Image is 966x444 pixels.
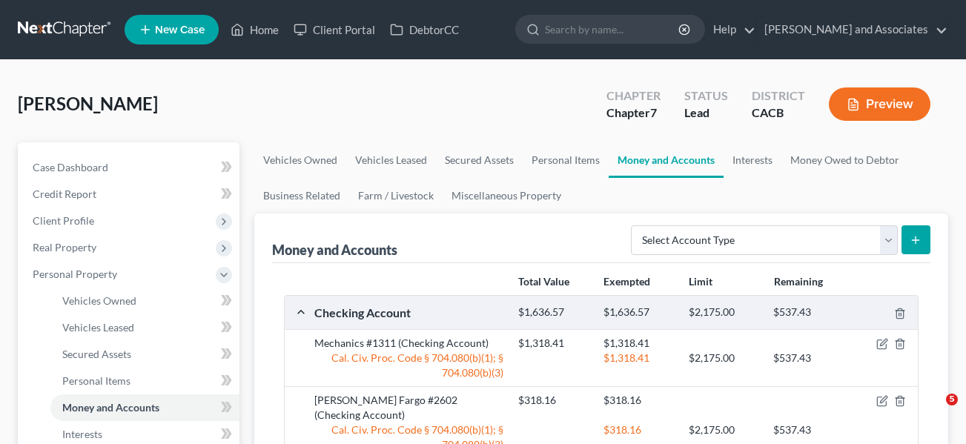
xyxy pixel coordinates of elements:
a: Vehicles Leased [346,142,436,178]
button: Preview [829,87,930,121]
a: Money and Accounts [609,142,724,178]
div: $1,318.41 [596,336,681,351]
span: [PERSON_NAME] [18,93,158,114]
div: Status [684,87,728,105]
span: 5 [946,394,958,405]
div: Chapter [606,87,661,105]
a: DebtorCC [383,16,466,43]
span: Real Property [33,241,96,254]
div: $537.43 [766,305,851,319]
strong: Exempted [603,275,650,288]
strong: Limit [689,275,712,288]
div: CACB [752,105,805,122]
div: [PERSON_NAME] Fargo #2602 (Checking Account) [307,393,511,423]
span: New Case [155,24,205,36]
a: Personal Items [50,368,239,394]
a: Vehicles Owned [254,142,346,178]
span: Secured Assets [62,348,131,360]
div: Money and Accounts [272,241,397,259]
div: $2,175.00 [681,351,767,365]
span: Personal Property [33,268,117,280]
span: Interests [62,428,102,440]
div: Chapter [606,105,661,122]
div: Checking Account [307,305,511,320]
a: Personal Items [523,142,609,178]
strong: Total Value [518,275,569,288]
span: Vehicles Owned [62,294,136,307]
strong: Remaining [774,275,823,288]
span: Client Profile [33,214,94,227]
a: Credit Report [21,181,239,208]
div: $1,318.41 [511,336,596,351]
a: Help [706,16,755,43]
a: Secured Assets [50,341,239,368]
span: Credit Report [33,188,96,200]
div: $537.43 [766,351,851,365]
a: Case Dashboard [21,154,239,181]
span: Case Dashboard [33,161,108,173]
div: $1,318.41 [596,351,681,365]
div: $2,175.00 [681,423,767,437]
a: Money Owed to Debtor [781,142,908,178]
a: Vehicles Owned [50,288,239,314]
div: $537.43 [766,423,851,437]
div: $318.16 [596,423,681,437]
a: Secured Assets [436,142,523,178]
a: Vehicles Leased [50,314,239,341]
a: Miscellaneous Property [443,178,570,213]
input: Search by name... [545,16,681,43]
span: 7 [650,105,657,119]
a: Client Portal [286,16,383,43]
iframe: Intercom live chat [916,394,951,429]
a: Money and Accounts [50,394,239,421]
div: Cal. Civ. Proc. Code § 704.080(b)(1); § 704.080(b)(3) [307,351,511,380]
div: $1,636.57 [511,305,596,319]
span: Vehicles Leased [62,321,134,334]
a: Business Related [254,178,349,213]
span: Money and Accounts [62,401,159,414]
div: $318.16 [511,393,596,408]
a: [PERSON_NAME] and Associates [757,16,947,43]
div: District [752,87,805,105]
a: Home [223,16,286,43]
div: $318.16 [596,393,681,408]
div: $2,175.00 [681,305,767,319]
div: Lead [684,105,728,122]
a: Interests [724,142,781,178]
div: Mechanics #1311 (Checking Account) [307,336,511,351]
a: Farm / Livestock [349,178,443,213]
span: Personal Items [62,374,130,387]
div: $1,636.57 [596,305,681,319]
